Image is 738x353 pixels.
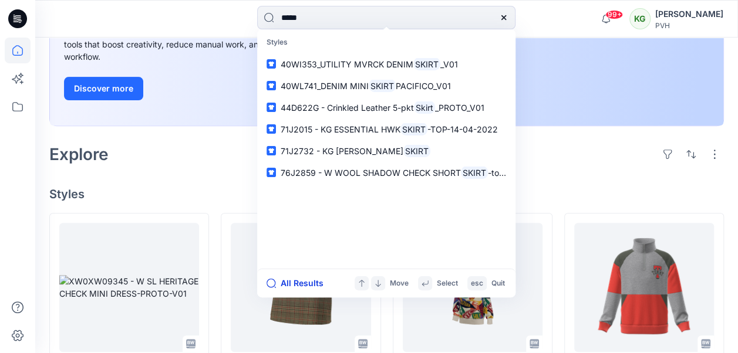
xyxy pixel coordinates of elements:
h2: Explore [49,145,109,164]
a: 76J2859 - W WOOL SHADOW CHECK SHORTSKIRT-top-11-06-2022 [260,162,513,184]
span: -top-11-06-2022 [488,168,554,178]
button: All Results [267,276,331,290]
span: 71J2732 - KG [PERSON_NAME] [281,146,403,156]
mark: Skirt [414,101,435,114]
span: 40WI353_UTILITY MVRCK DENIM [281,59,413,69]
span: _PROTO_V01 [435,103,484,113]
span: -TOP-14-04-2022 [427,124,498,134]
mark: SKIRT [400,123,427,136]
a: XB0XB02315 - KB FINN COLORBLOCK QZ - PROTO - V01 [574,223,714,352]
a: 40WL741_DENIM MINISKIRTPACIFICO_V01 [260,75,513,97]
span: 71J2015 - KG ESSENTIAL HWK [281,124,400,134]
mark: SKIRT [461,166,488,179]
p: esc [471,277,483,290]
mark: SKIRT [413,57,440,71]
a: 71J2015 - KG ESSENTIAL HWKSKIRT-TOP-14-04-2022 [260,118,513,140]
div: KG [629,8,651,29]
mark: SKIRT [403,144,430,158]
button: Discover more [64,77,143,100]
span: 76J2859 - W WOOL SHADOW CHECK SHORT [281,168,461,178]
div: Explore ideas faster and recolor styles at scale with AI-powered tools that boost creativity, red... [64,26,328,63]
p: Select [437,277,458,290]
span: PACIFICO_V01 [396,81,451,91]
h4: Styles [49,187,724,201]
span: 44D622G - Crinkled Leather 5-pkt [281,103,414,113]
span: _V01 [440,59,458,69]
p: Move [390,277,409,290]
a: 40WI353_UTILITY MVRCK DENIMSKIRT_V01 [260,53,513,75]
a: Discover more [64,77,328,100]
div: PVH [655,21,723,30]
span: 40WL741_DENIM MINI [281,81,369,91]
a: XW0XW09345 - W SL HERITAGE CHECK MINI DRESS-PROTO-V01 [59,223,199,352]
a: XW0XW09399 - W SEASONAL TEXTURE MINI SKIRT - PROTO - V01 [231,223,370,352]
div: [PERSON_NAME] [655,7,723,21]
mark: SKIRT [369,79,396,93]
span: 99+ [605,10,623,19]
p: Quit [491,277,505,290]
p: Styles [260,32,513,53]
a: 44D622G - Crinkled Leather 5-pktSkirt_PROTO_V01 [260,97,513,118]
a: 71J2732 - KG [PERSON_NAME]SKIRT [260,140,513,162]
